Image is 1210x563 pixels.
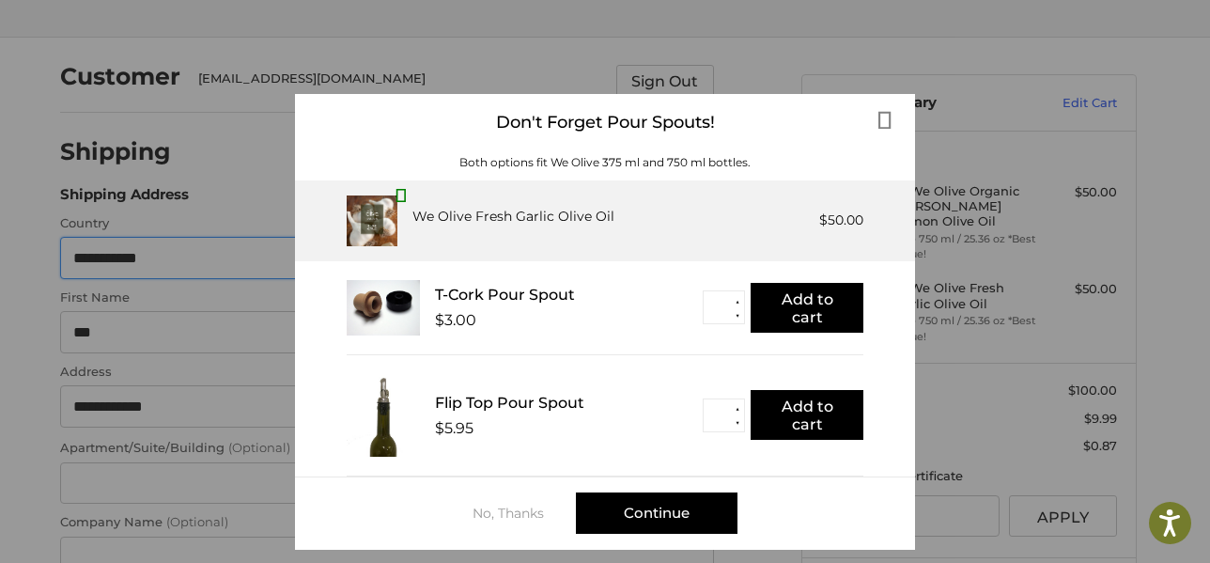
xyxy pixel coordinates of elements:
button: Add to cart [751,283,863,333]
button: ▼ [730,416,744,430]
div: $50.00 [819,211,863,230]
div: Both options fit We Olive 375 ml and 750 ml bottles. [295,154,915,171]
div: We Olive Fresh Garlic Olive Oil [412,207,614,227]
button: ▲ [730,402,744,416]
img: FTPS_bottle__43406.1705089544.233.225.jpg [347,374,420,457]
div: $5.95 [435,419,473,437]
button: Open LiveChat chat widget [216,24,239,47]
p: We're away right now. Please check back later! [26,28,212,43]
div: No, Thanks [473,506,576,521]
button: ▲ [730,294,744,308]
div: T-Cork Pour Spout [435,286,703,304]
div: Flip Top Pour Spout [435,394,703,412]
button: ▼ [730,308,744,322]
iframe: Google Customer Reviews [1055,512,1210,563]
img: T_Cork__22625.1711686153.233.225.jpg [347,280,420,336]
button: Add to cart [751,390,863,440]
div: Continue [576,493,737,534]
div: Don't Forget Pour Spouts! [295,94,915,151]
div: $3.00 [435,311,476,329]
